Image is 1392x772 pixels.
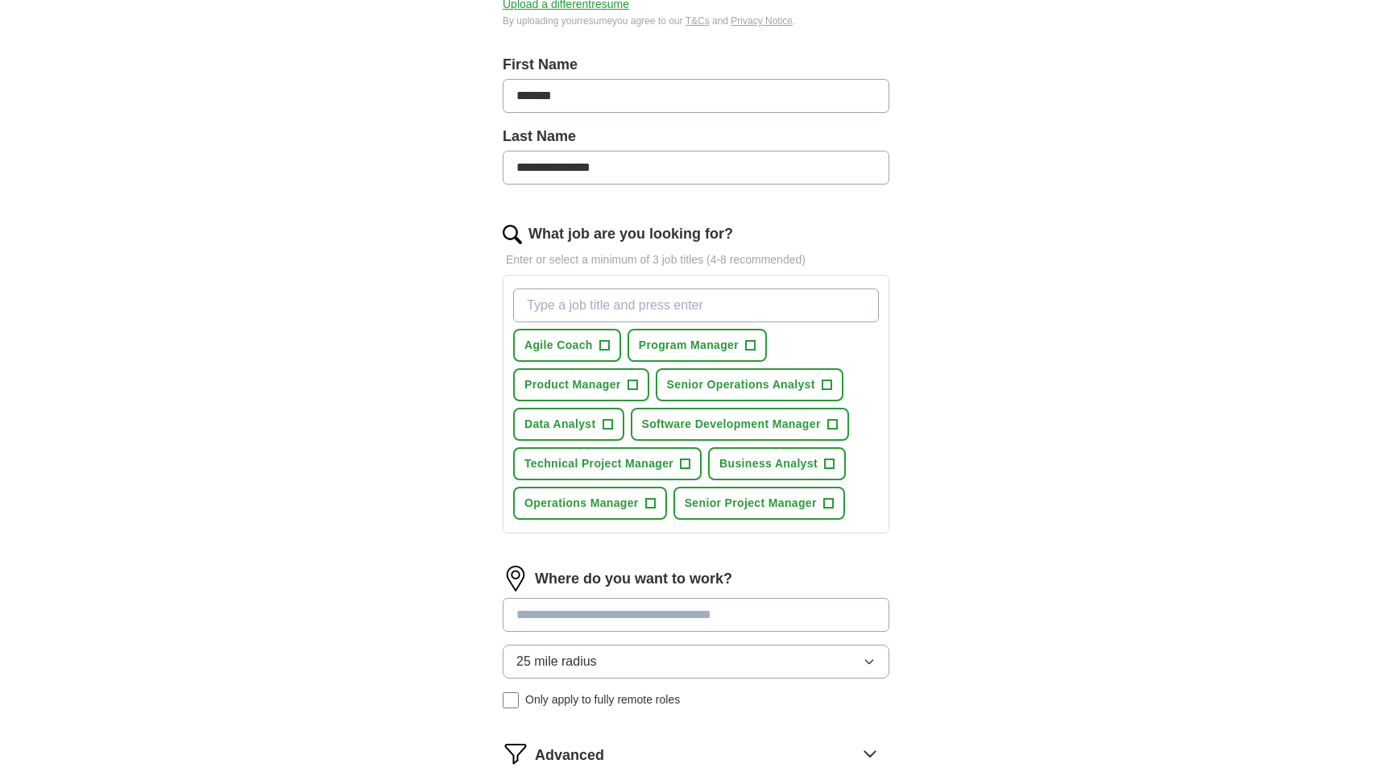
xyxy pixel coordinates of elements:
input: Only apply to fully remote roles [503,692,519,708]
img: filter [503,741,528,766]
a: T&Cs [686,15,710,27]
label: What job are you looking for? [528,223,733,245]
span: Agile Coach [524,337,593,354]
span: Program Manager [639,337,739,354]
span: Software Development Manager [642,416,821,433]
span: Senior Project Manager [685,495,817,512]
span: Technical Project Manager [524,455,673,472]
span: Only apply to fully remote roles [525,691,680,708]
span: Senior Operations Analyst [667,376,815,393]
button: Data Analyst [513,408,624,441]
button: Product Manager [513,368,649,401]
button: Agile Coach [513,329,621,362]
button: 25 mile radius [503,645,889,679]
button: Senior Project Manager [673,487,845,520]
span: Business Analyst [719,455,818,472]
label: Where do you want to work? [535,568,732,590]
button: Senior Operations Analyst [656,368,843,401]
label: First Name [503,54,889,76]
div: By uploading your resume you agree to our and . [503,14,889,28]
p: Enter or select a minimum of 3 job titles (4-8 recommended) [503,251,889,268]
span: Advanced [535,745,604,766]
span: Data Analyst [524,416,596,433]
button: Operations Manager [513,487,667,520]
button: Program Manager [628,329,767,362]
a: Privacy Notice [731,15,793,27]
button: Business Analyst [708,447,846,480]
span: Product Manager [524,376,621,393]
button: Technical Project Manager [513,447,702,480]
span: 25 mile radius [516,652,597,671]
span: Operations Manager [524,495,639,512]
button: Software Development Manager [631,408,849,441]
img: search.png [503,225,522,244]
img: location.png [503,566,528,591]
label: Last Name [503,126,889,147]
input: Type a job title and press enter [513,288,879,322]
